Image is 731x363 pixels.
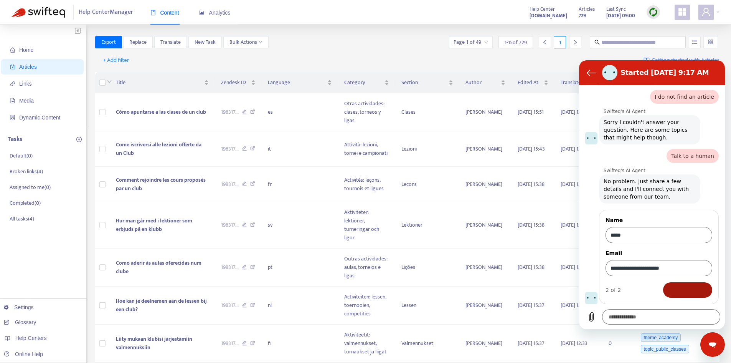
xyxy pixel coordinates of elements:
[221,221,239,229] span: 198317 ...
[19,47,33,53] span: Home
[573,40,578,45] span: right
[15,335,47,341] span: Help Centers
[123,36,153,48] button: Replace
[95,36,122,48] button: Export
[700,332,725,357] iframe: Button to launch messaging window, conversation in progress
[338,93,395,131] td: Otras actividades: clases, torneos y ligas
[110,72,215,93] th: Title
[561,263,587,272] span: [DATE] 12:32
[221,108,239,116] span: 198317 ...
[19,98,34,104] span: Media
[459,249,512,287] td: [PERSON_NAME]
[395,72,459,93] th: Section
[262,287,338,325] td: nl
[561,301,588,310] span: [DATE] 12:30
[459,325,512,363] td: [PERSON_NAME]
[459,287,512,325] td: [PERSON_NAME]
[518,263,545,272] span: [DATE] 15:38
[338,202,395,249] td: Aktiviteter: lektioner, turneringar och ligor
[116,216,192,234] span: Hur man går med i lektioner som erbjuds på en klubb
[262,167,338,202] td: fr
[395,93,459,131] td: Clases
[221,263,239,272] span: 198317 ...
[76,137,82,142] span: plus-circle
[561,78,590,87] span: Translated At
[116,140,201,157] span: Come iscriversi alle lezioni offerte da un Club
[641,333,681,342] span: theme_academy
[561,180,588,189] span: [DATE] 12:34
[701,7,711,17] span: user
[505,38,527,46] span: 1 - 15 of 729
[395,131,459,167] td: Lezioni
[344,78,383,87] span: Category
[594,40,600,45] span: search
[395,249,459,287] td: Lições
[101,38,116,46] span: Export
[518,78,542,87] span: Edited At
[10,215,34,223] p: All tasks ( 4 )
[459,167,512,202] td: [PERSON_NAME]
[518,108,544,116] span: [DATE] 15:51
[338,167,395,202] td: Activités: leçons, tournois et ligues
[338,72,395,93] th: Category
[465,78,500,87] span: Author
[459,131,512,167] td: [PERSON_NAME]
[689,36,701,48] button: unordered-list
[116,297,207,314] span: Hoe kan je deelnemen aan de lessen bij een club?
[215,72,262,93] th: Zendesk ID
[395,287,459,325] td: Lessen
[518,220,545,229] span: [DATE] 15:38
[221,339,239,348] span: 198317 ...
[512,72,554,93] th: Edited At
[530,5,555,13] span: Help Center
[262,72,338,93] th: Language
[116,335,192,352] span: Liity mukaan klubisi järjestämiin valmennuksiin
[530,12,567,20] strong: [DOMAIN_NAME]
[188,36,222,48] button: New Task
[116,259,201,276] span: Como aderir às aulas oferecidas num clube
[561,339,587,348] span: [DATE] 12:33
[10,47,15,53] span: home
[229,38,262,46] span: Bulk Actions
[518,301,545,310] span: [DATE] 15:37
[10,183,51,191] p: Assigned to me ( 0 )
[223,36,269,48] button: Bulk Actionsdown
[8,135,22,144] p: Tasks
[652,56,719,65] span: Getting started with Articles
[262,131,338,167] td: it
[199,10,231,16] span: Analytics
[154,36,187,48] button: Translate
[518,339,545,348] span: [DATE] 15:37
[554,36,566,48] div: 1
[579,5,595,13] span: Articles
[221,145,239,153] span: 198317 ...
[262,93,338,131] td: es
[518,144,545,153] span: [DATE] 15:43
[641,345,689,353] span: topic_public_classes
[648,7,658,17] img: sync.dc5367851b00ba804db3.png
[338,325,395,363] td: Aktiviteetit: valmennukset, turnaukset ja liigat
[338,249,395,287] td: Outras actividades: aulas, torneios e ligas
[221,180,239,189] span: 198317 ...
[606,12,635,20] strong: [DATE] 09:00
[10,115,15,120] span: container
[542,40,548,45] span: left
[692,39,697,45] span: unordered-list
[10,64,15,70] span: account-book
[97,54,135,66] button: + Add filter
[561,108,587,116] span: [DATE] 12:35
[10,152,33,160] p: Default ( 0 )
[459,72,512,93] th: Author
[4,319,36,325] a: Glossary
[530,11,567,20] a: [DOMAIN_NAME]
[395,167,459,202] td: Leçons
[4,304,34,310] a: Settings
[602,325,633,363] td: 0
